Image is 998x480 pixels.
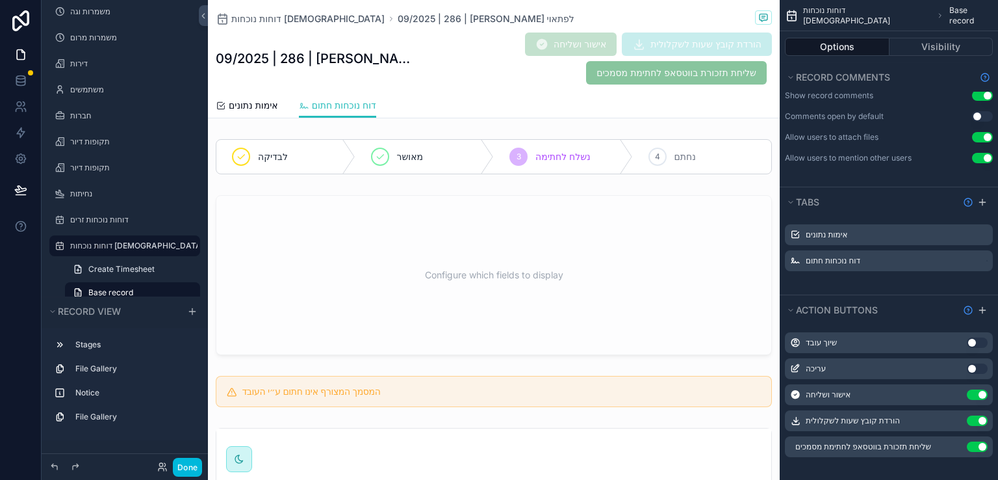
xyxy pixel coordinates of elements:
a: דוח נוכחות חתום [299,94,376,118]
div: scrollable content [42,328,208,440]
span: Base record [949,5,993,26]
label: File Gallery [75,412,190,422]
span: דוח נוכחות חתום [312,99,376,112]
label: משתמשים [70,85,192,95]
span: דוחות נוכחות [DEMOGRAPHIC_DATA] [231,12,385,25]
button: Done [173,458,202,477]
label: נחיתות [70,189,192,199]
label: שיוך עובד [806,338,837,348]
button: Record comments [785,68,975,87]
label: חברות [70,111,192,121]
label: אימות נתונים [806,230,847,240]
label: דוחות נוכחות זרים [70,215,192,225]
span: Tabs [796,196,819,207]
h1: 09/2025 | 286 | [PERSON_NAME] לפתאוי [216,49,414,68]
div: Comments open by default [785,111,884,122]
label: משמרות וגה [70,7,192,17]
label: דוחות נוכחות [DEMOGRAPHIC_DATA] [70,241,198,251]
span: דוחות נוכחות [DEMOGRAPHIC_DATA] [803,5,931,26]
label: דוח נוכחות חתום [806,256,860,266]
label: תקופות דיור [70,163,192,173]
label: עריכה [806,364,826,374]
svg: Show help information [963,305,973,315]
span: Record comments [796,72,890,83]
span: אימות נתונים [229,99,278,112]
label: Stages [75,340,190,350]
label: File Gallery [75,364,190,374]
button: Action buttons [785,301,958,319]
div: Allow users to attach files [785,132,878,142]
label: הורדת קובץ שעות לשקלולית [806,416,900,426]
label: שליחת תזכורת בווטסאפ לחתימת מסמכים [795,442,931,452]
label: דירות [70,59,192,69]
label: Notice [75,388,190,398]
svg: Show help information [980,72,990,83]
span: Base record [88,287,133,298]
button: Tabs [785,193,958,211]
a: 09/2025 | 286 | [PERSON_NAME] לפתאוי [398,12,574,25]
div: Show record comments [785,90,873,101]
button: Options [785,38,889,56]
div: Allow users to mention other users [785,153,912,163]
button: Visibility [889,38,993,56]
a: אימות נתונים [216,94,278,120]
span: Record view [58,306,121,317]
span: Create Timesheet [88,264,155,274]
button: Record view [47,302,179,321]
label: תקופות דיור [70,137,192,147]
a: Create Timesheet [65,259,200,280]
label: אישור ושליחה [806,390,851,400]
svg: Show help information [963,197,973,207]
a: Base record [65,282,200,303]
a: דוחות נוכחות [DEMOGRAPHIC_DATA] [216,12,385,25]
label: משמרות מרום [70,33,192,43]
span: Action buttons [796,304,878,315]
